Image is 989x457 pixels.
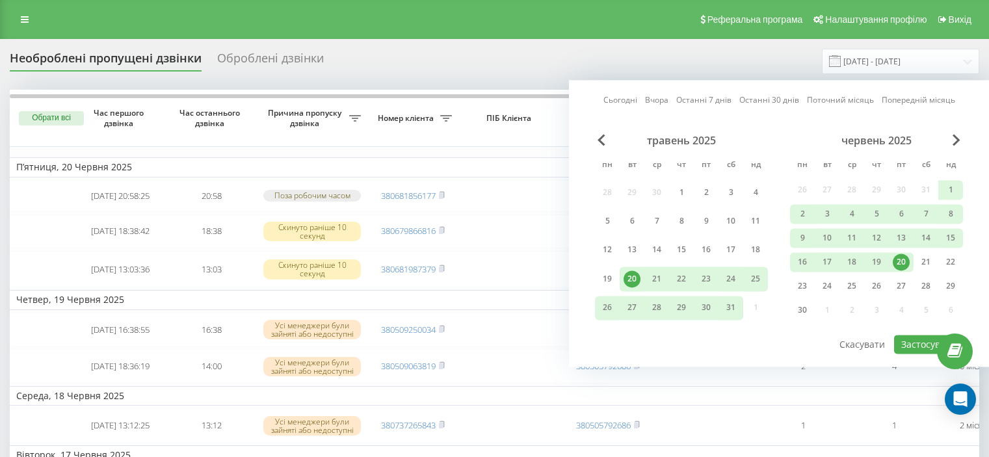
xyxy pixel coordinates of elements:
div: чт 22 трав 2025 р. [669,267,694,291]
div: 20 [624,270,640,287]
div: пт 16 трав 2025 р. [694,238,719,262]
div: сб 24 трав 2025 р. [719,267,743,291]
div: пн 30 черв 2025 р. [790,300,815,320]
div: нд 22 черв 2025 р. [938,252,963,272]
div: Open Intercom Messenger [945,384,976,415]
span: Previous Month [598,134,605,146]
a: Останні 30 днів [739,94,799,107]
div: 10 [722,213,739,229]
span: Вихід [949,14,971,25]
div: пн 2 черв 2025 р. [790,204,815,224]
div: пт 30 трав 2025 р. [694,296,719,320]
a: Поточний місяць [807,94,874,107]
abbr: субота [721,156,741,176]
td: 13:12 [166,408,257,443]
div: вт 17 черв 2025 р. [815,252,839,272]
div: ср 21 трав 2025 р. [644,267,669,291]
div: вт 20 трав 2025 р. [620,267,644,291]
div: травень 2025 [595,134,768,147]
div: 7 [917,205,934,222]
div: пт 27 черв 2025 р. [889,276,914,296]
div: 19 [868,254,885,270]
td: 18:38 [166,215,257,249]
div: пт 2 трав 2025 р. [694,180,719,204]
td: 13:03 [166,251,257,287]
div: чт 1 трав 2025 р. [669,180,694,204]
div: пт 13 черв 2025 р. [889,228,914,248]
div: 30 [794,302,811,319]
div: нд 11 трав 2025 р. [743,209,768,233]
div: чт 5 черв 2025 р. [864,204,889,224]
div: нд 25 трав 2025 р. [743,267,768,291]
div: 9 [698,213,715,229]
div: 17 [819,254,836,270]
span: Номер клієнта [374,113,440,124]
div: 29 [942,278,959,294]
div: нд 4 трав 2025 р. [743,180,768,204]
td: [DATE] 20:58:25 [75,180,166,212]
div: 29 [673,300,690,317]
a: 380509063819 [381,360,436,372]
a: 380681987379 [381,263,436,275]
div: червень 2025 [790,134,963,147]
abbr: середа [842,156,862,176]
div: чт 8 трав 2025 р. [669,209,694,233]
div: 21 [917,254,934,270]
div: 26 [868,278,885,294]
abbr: понеділок [598,156,617,176]
div: 25 [843,278,860,294]
div: пн 12 трав 2025 р. [595,238,620,262]
div: пт 20 черв 2025 р. [889,252,914,272]
a: 380505792686 [576,419,631,431]
span: Налаштування профілю [825,14,927,25]
div: ср 18 черв 2025 р. [839,252,864,272]
div: 6 [624,213,640,229]
a: 380737265843 [381,419,436,431]
abbr: вівторок [622,156,642,176]
div: пн 23 черв 2025 р. [790,276,815,296]
div: пт 6 черв 2025 р. [889,204,914,224]
abbr: вівторок [817,156,837,176]
div: пн 16 черв 2025 р. [790,252,815,272]
div: 2 [794,205,811,222]
div: 26 [599,300,616,317]
abbr: неділя [941,156,960,176]
td: [DATE] 16:38:55 [75,313,166,347]
div: пн 9 черв 2025 р. [790,228,815,248]
div: 28 [917,278,934,294]
div: 1 [673,184,690,201]
div: 16 [698,242,715,259]
div: 22 [673,270,690,287]
abbr: понеділок [793,156,812,176]
div: 2 [698,184,715,201]
div: 23 [698,270,715,287]
div: 12 [868,229,885,246]
div: пт 9 трав 2025 р. [694,209,719,233]
div: 8 [673,213,690,229]
div: нд 29 черв 2025 р. [938,276,963,296]
div: вт 3 черв 2025 р. [815,204,839,224]
div: пн 26 трав 2025 р. [595,296,620,320]
div: 11 [747,213,764,229]
td: [DATE] 18:38:42 [75,215,166,249]
abbr: четвер [672,156,691,176]
div: ср 25 черв 2025 р. [839,276,864,296]
div: пт 23 трав 2025 р. [694,267,719,291]
div: сб 3 трав 2025 р. [719,180,743,204]
div: 21 [648,270,665,287]
div: 30 [698,300,715,317]
div: ср 14 трав 2025 р. [644,238,669,262]
div: 15 [673,242,690,259]
div: сб 14 черв 2025 р. [914,228,938,248]
abbr: неділя [746,156,765,176]
div: 22 [942,254,959,270]
abbr: субота [916,156,936,176]
div: 13 [893,229,910,246]
span: Причина пропуску дзвінка [263,108,349,128]
button: Скасувати [832,335,892,354]
div: вт 10 черв 2025 р. [815,228,839,248]
div: 18 [747,242,764,259]
div: ср 11 черв 2025 р. [839,228,864,248]
div: 10 [819,229,836,246]
div: пн 19 трав 2025 р. [595,267,620,291]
